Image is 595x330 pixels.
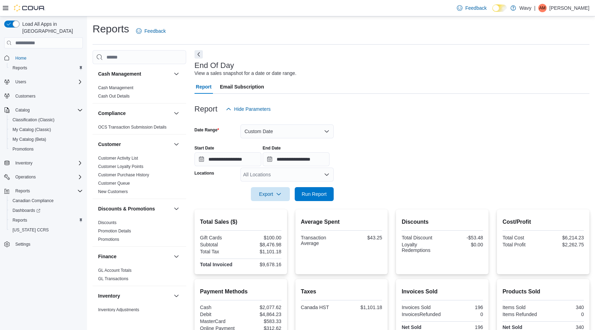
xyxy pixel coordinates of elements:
div: $9,678.16 [242,262,281,267]
span: Dashboards [13,208,40,213]
span: Export [255,187,286,201]
h2: Invoices Sold [402,287,483,296]
span: [US_STATE] CCRS [13,227,49,233]
span: Customers [15,93,35,99]
div: $8,476.98 [242,242,281,247]
span: New Customers [98,189,128,194]
span: Inventory [13,159,83,167]
a: Inventory Adjustments [98,307,139,312]
div: Canada HST [301,305,340,310]
span: Settings [13,240,83,248]
span: Load All Apps in [GEOGRAPHIC_DATA] [19,21,83,34]
span: Reports [13,187,83,195]
button: Inventory [1,158,86,168]
button: My Catalog (Classic) [7,125,86,135]
button: Compliance [98,110,171,117]
button: Catalog [13,106,32,114]
strong: Net Sold [502,324,522,330]
a: Discounts [98,220,117,225]
a: Customer Queue [98,181,130,186]
span: Promotion Details [98,228,131,234]
div: $4,864.23 [242,312,281,317]
span: My Catalog (Beta) [10,135,83,144]
a: My Catalog (Classic) [10,125,54,134]
span: Operations [13,173,83,181]
div: Total Tax [200,249,239,254]
button: Compliance [172,109,181,117]
a: Dashboards [10,206,43,215]
span: Home [13,53,83,62]
a: Canadian Compliance [10,197,56,205]
h3: Customer [98,141,121,148]
a: Reports [10,64,30,72]
button: Reports [1,186,86,196]
span: Report [196,80,212,94]
a: Customer Loyalty Points [98,164,143,169]
span: Catalog [13,106,83,114]
div: Subtotal [200,242,239,247]
div: Total Profit [502,242,542,247]
div: Items Sold [502,305,542,310]
span: Promotions [98,237,119,242]
span: GL Account Totals [98,268,132,273]
a: Settings [13,240,33,248]
button: Discounts & Promotions [172,205,181,213]
span: Dashboards [10,206,83,215]
span: Home [15,55,26,61]
a: My Catalog (Beta) [10,135,49,144]
a: Cash Management [98,85,133,90]
button: Discounts & Promotions [98,205,171,212]
h2: Payment Methods [200,287,281,296]
button: My Catalog (Beta) [7,135,86,144]
span: Settings [15,241,30,247]
label: Locations [195,170,214,176]
span: Run Report [302,191,327,198]
a: Home [13,54,29,62]
span: Promotions [10,145,83,153]
div: Invoices Sold [402,305,441,310]
span: Canadian Compliance [13,198,54,204]
div: $2,262.75 [545,242,584,247]
a: Promotion Details [98,229,131,233]
h2: Average Spent [301,218,382,226]
p: Wavy [519,4,531,12]
div: Compliance [93,123,186,134]
span: Reports [15,188,30,194]
button: Export [251,187,290,201]
p: | [534,4,535,12]
a: Promotions [10,145,37,153]
label: Date Range [195,127,219,133]
div: -$53.48 [444,235,483,240]
button: Customer [172,140,181,148]
div: Debit [200,312,239,317]
span: Inventory [15,160,32,166]
button: Inventory [98,292,171,299]
div: Alexander McCarthy [538,4,547,12]
a: Customer Activity List [98,156,138,161]
button: Operations [1,172,86,182]
div: MasterCard [200,319,239,324]
a: Reports [10,216,30,224]
button: Run Report [295,187,334,201]
span: Washington CCRS [10,226,83,234]
button: Reports [13,187,33,195]
div: 196 [444,324,483,330]
button: Cash Management [172,70,181,78]
span: Reports [13,65,27,71]
span: Email Subscription [220,80,264,94]
button: Settings [1,239,86,249]
button: Next [195,50,203,59]
div: Items Refunded [502,312,542,317]
h3: Finance [98,253,117,260]
a: [US_STATE] CCRS [10,226,51,234]
h3: End Of Day [195,61,234,70]
p: [PERSON_NAME] [549,4,589,12]
h2: Discounts [402,218,483,226]
a: GL Transactions [98,276,128,281]
span: My Catalog (Beta) [13,137,46,142]
input: Press the down key to open a popover containing a calendar. [263,152,330,166]
span: Promotions [13,146,34,152]
button: Canadian Compliance [7,196,86,206]
div: $6,214.23 [545,235,584,240]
